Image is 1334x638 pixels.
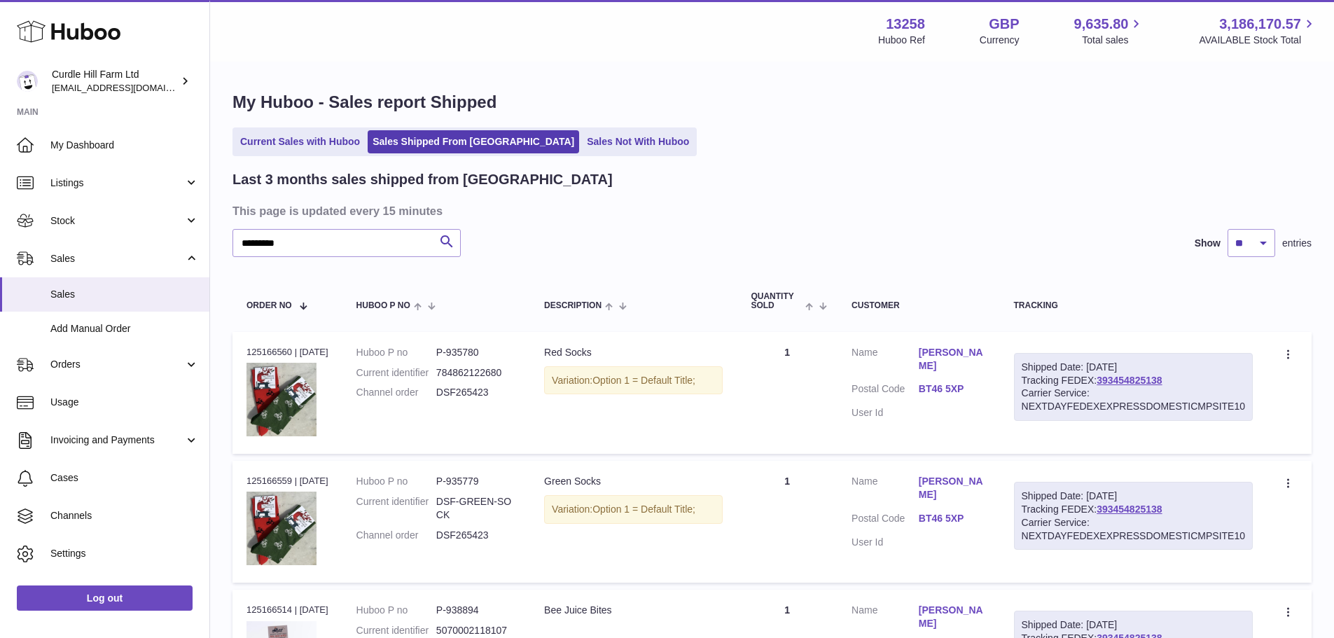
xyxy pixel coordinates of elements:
[1014,353,1253,422] div: Tracking FEDEX:
[232,203,1308,219] h3: This page is updated every 15 minutes
[1199,34,1317,47] span: AVAILABLE Stock Total
[1195,237,1221,250] label: Show
[544,366,723,395] div: Variation:
[50,434,184,447] span: Invoicing and Payments
[751,292,801,310] span: Quantity Sold
[980,34,1020,47] div: Currency
[1219,15,1301,34] span: 3,186,170.57
[436,604,516,617] dd: P-938894
[1097,375,1162,386] a: 393454825138
[592,375,695,386] span: Option 1 = Default Title;
[232,91,1312,113] h1: My Huboo - Sales report Shipped
[356,386,436,399] dt: Channel order
[246,346,328,359] div: 125166560 | [DATE]
[886,15,925,34] strong: 13258
[52,68,178,95] div: Curdle Hill Farm Ltd
[852,536,919,549] dt: User Id
[235,130,365,153] a: Current Sales with Huboo
[1022,387,1245,413] div: Carrier Service: NEXTDAYFEDEXEXPRESSDOMESTICMPSITE10
[919,512,986,525] a: BT46 5XP
[544,301,602,310] span: Description
[246,363,317,436] img: 132581705942081.jpg
[919,346,986,373] a: [PERSON_NAME]
[356,495,436,522] dt: Current identifier
[246,492,317,565] img: 132581705942114.jpg
[356,475,436,488] dt: Huboo P no
[436,529,516,542] dd: DSF265423
[17,585,193,611] a: Log out
[919,382,986,396] a: BT46 5XP
[989,15,1019,34] strong: GBP
[356,604,436,617] dt: Huboo P no
[852,406,919,419] dt: User Id
[436,386,516,399] dd: DSF265423
[1082,34,1144,47] span: Total sales
[852,301,985,310] div: Customer
[852,604,919,634] dt: Name
[582,130,694,153] a: Sales Not With Huboo
[50,139,199,152] span: My Dashboard
[544,604,723,617] div: Bee Juice Bites
[737,461,838,583] td: 1
[919,475,986,501] a: [PERSON_NAME]
[356,624,436,637] dt: Current identifier
[1074,15,1129,34] span: 9,635.80
[356,366,436,380] dt: Current identifier
[544,495,723,524] div: Variation:
[50,214,184,228] span: Stock
[436,366,516,380] dd: 784862122680
[436,346,516,359] dd: P-935780
[50,471,199,485] span: Cases
[544,346,723,359] div: Red Socks
[50,509,199,522] span: Channels
[919,604,986,630] a: [PERSON_NAME]
[852,382,919,399] dt: Postal Code
[1199,15,1317,47] a: 3,186,170.57 AVAILABLE Stock Total
[50,358,184,371] span: Orders
[1014,482,1253,550] div: Tracking FEDEX:
[1074,15,1145,47] a: 9,635.80 Total sales
[246,475,328,487] div: 125166559 | [DATE]
[17,71,38,92] img: internalAdmin-13258@internal.huboo.com
[50,252,184,265] span: Sales
[592,504,695,515] span: Option 1 = Default Title;
[368,130,579,153] a: Sales Shipped From [GEOGRAPHIC_DATA]
[1097,504,1162,515] a: 393454825138
[50,396,199,409] span: Usage
[737,332,838,454] td: 1
[50,176,184,190] span: Listings
[1022,361,1245,374] div: Shipped Date: [DATE]
[356,301,410,310] span: Huboo P no
[232,170,613,189] h2: Last 3 months sales shipped from [GEOGRAPHIC_DATA]
[436,475,516,488] dd: P-935779
[246,604,328,616] div: 125166514 | [DATE]
[356,529,436,542] dt: Channel order
[1282,237,1312,250] span: entries
[544,475,723,488] div: Green Socks
[356,346,436,359] dt: Huboo P no
[50,547,199,560] span: Settings
[246,301,292,310] span: Order No
[50,288,199,301] span: Sales
[436,495,516,522] dd: DSF-GREEN-SOCK
[52,82,206,93] span: [EMAIL_ADDRESS][DOMAIN_NAME]
[1022,618,1245,632] div: Shipped Date: [DATE]
[1022,516,1245,543] div: Carrier Service: NEXTDAYFEDEXEXPRESSDOMESTICMPSITE10
[50,322,199,335] span: Add Manual Order
[852,512,919,529] dt: Postal Code
[852,475,919,505] dt: Name
[852,346,919,376] dt: Name
[1014,301,1253,310] div: Tracking
[1022,490,1245,503] div: Shipped Date: [DATE]
[436,624,516,637] dd: 5070002118107
[878,34,925,47] div: Huboo Ref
